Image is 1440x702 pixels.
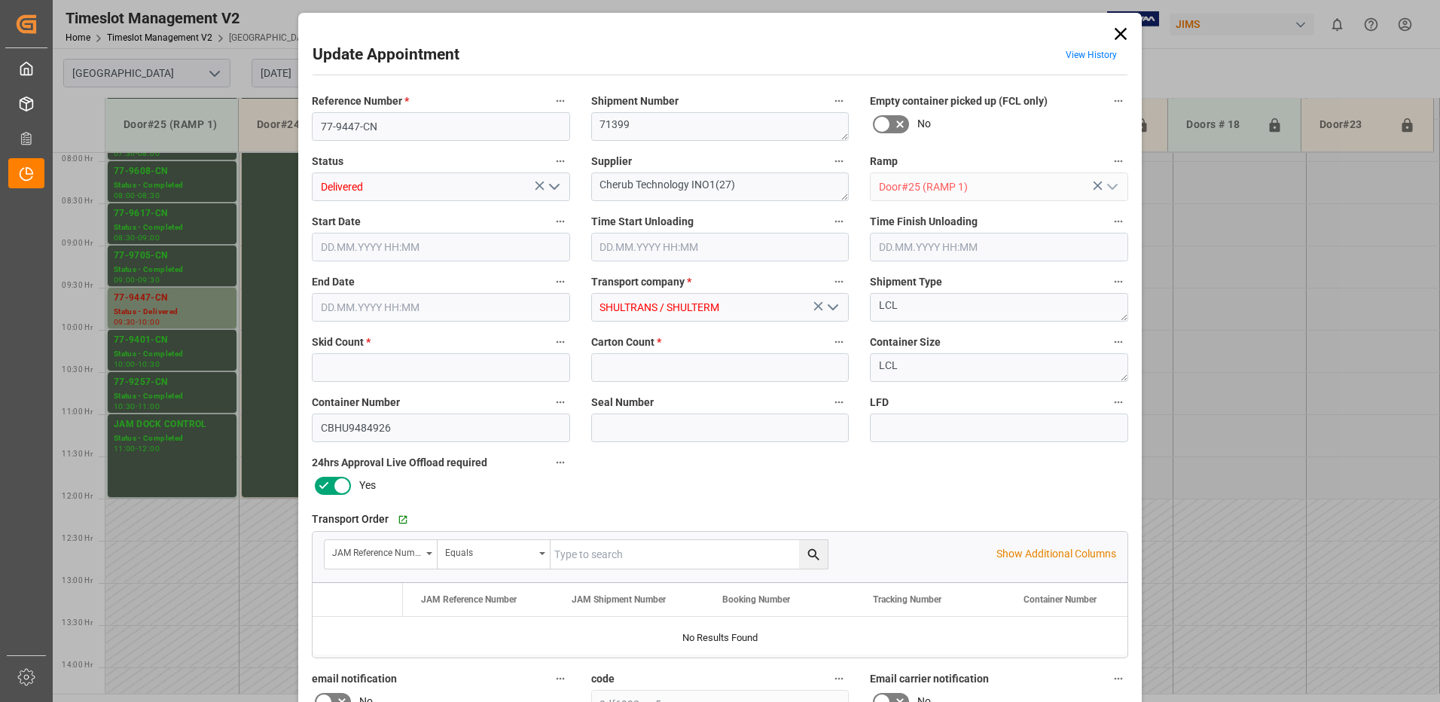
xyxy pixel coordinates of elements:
[1109,272,1128,291] button: Shipment Type
[829,669,849,688] button: code
[829,272,849,291] button: Transport company *
[1100,175,1122,199] button: open menu
[799,540,828,569] button: search button
[870,353,1128,382] textarea: LCL
[870,154,898,169] span: Ramp
[551,540,828,569] input: Type to search
[829,332,849,352] button: Carton Count *
[551,332,570,352] button: Skid Count *
[551,669,570,688] button: email notification
[332,542,421,560] div: JAM Reference Number
[1066,50,1117,60] a: View History
[870,214,978,230] span: Time Finish Unloading
[551,91,570,111] button: Reference Number *
[551,453,570,472] button: 24hrs Approval Live Offload required
[591,93,679,109] span: Shipment Number
[829,151,849,171] button: Supplier
[572,594,666,605] span: JAM Shipment Number
[312,671,397,687] span: email notification
[591,214,694,230] span: Time Start Unloading
[312,93,409,109] span: Reference Number
[445,542,534,560] div: Equals
[312,172,570,201] input: Type to search/select
[551,151,570,171] button: Status
[1109,212,1128,231] button: Time Finish Unloading
[870,395,889,411] span: LFD
[312,233,570,261] input: DD.MM.YYYY HH:MM
[870,233,1128,261] input: DD.MM.YYYY HH:MM
[551,272,570,291] button: End Date
[591,172,850,201] textarea: Cherub Technology INO1(27)
[873,594,941,605] span: Tracking Number
[312,395,400,411] span: Container Number
[312,214,361,230] span: Start Date
[551,392,570,412] button: Container Number
[591,112,850,141] textarea: 71399
[829,91,849,111] button: Shipment Number
[312,293,570,322] input: DD.MM.YYYY HH:MM
[312,334,371,350] span: Skid Count
[591,395,654,411] span: Seal Number
[1024,594,1097,605] span: Container Number
[312,511,389,527] span: Transport Order
[821,296,844,319] button: open menu
[1109,392,1128,412] button: LFD
[996,546,1116,562] p: Show Additional Columns
[312,455,487,471] span: 24hrs Approval Live Offload required
[591,233,850,261] input: DD.MM.YYYY HH:MM
[591,334,661,350] span: Carton Count
[438,540,551,569] button: open menu
[829,392,849,412] button: Seal Number
[870,93,1048,109] span: Empty container picked up (FCL only)
[312,274,355,290] span: End Date
[917,116,931,132] span: No
[870,293,1128,322] textarea: LCL
[551,212,570,231] button: Start Date
[1109,332,1128,352] button: Container Size
[325,540,438,569] button: open menu
[1109,91,1128,111] button: Empty container picked up (FCL only)
[421,594,517,605] span: JAM Reference Number
[1109,151,1128,171] button: Ramp
[870,274,942,290] span: Shipment Type
[722,594,790,605] span: Booking Number
[312,154,343,169] span: Status
[591,154,632,169] span: Supplier
[870,172,1128,201] input: Type to search/select
[870,671,989,687] span: Email carrier notification
[313,43,459,67] h2: Update Appointment
[359,478,376,493] span: Yes
[542,175,564,199] button: open menu
[829,212,849,231] button: Time Start Unloading
[591,274,691,290] span: Transport company
[591,671,615,687] span: code
[870,334,941,350] span: Container Size
[1109,669,1128,688] button: Email carrier notification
